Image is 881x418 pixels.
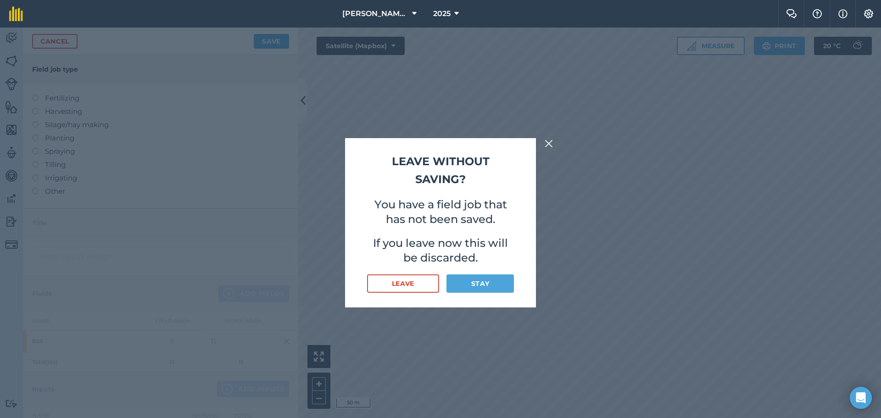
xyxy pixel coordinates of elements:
img: svg+xml;base64,PHN2ZyB4bWxucz0iaHR0cDovL3d3dy53My5vcmcvMjAwMC9zdmciIHdpZHRoPSIyMiIgaGVpZ2h0PSIzMC... [545,138,553,149]
div: Open Intercom Messenger [850,387,872,409]
img: fieldmargin Logo [9,6,23,21]
img: svg+xml;base64,PHN2ZyB4bWxucz0iaHR0cDovL3d3dy53My5vcmcvMjAwMC9zdmciIHdpZHRoPSIxNyIgaGVpZ2h0PSIxNy... [838,8,848,19]
span: 2025 [433,8,451,19]
img: Two speech bubbles overlapping with the left bubble in the forefront [786,9,797,18]
span: [PERSON_NAME][GEOGRAPHIC_DATA] [342,8,408,19]
button: Stay [446,274,514,293]
button: Leave [367,274,439,293]
p: If you leave now this will be discarded. [367,236,514,265]
h2: Leave without saving? [367,153,514,188]
img: A cog icon [863,9,874,18]
img: A question mark icon [812,9,823,18]
p: You have a field job that has not been saved. [367,197,514,227]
